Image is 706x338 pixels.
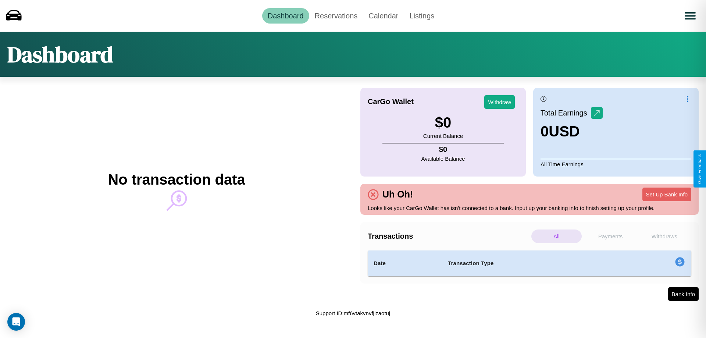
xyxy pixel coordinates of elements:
h4: $ 0 [421,145,465,154]
p: Looks like your CarGo Wallet has isn't connected to a bank. Input up your banking info to finish ... [368,203,691,213]
button: Set Up Bank Info [642,188,691,201]
p: Total Earnings [541,106,591,120]
a: Calendar [363,8,404,24]
p: Current Balance [423,131,463,141]
table: simple table [368,250,691,276]
h3: $ 0 [423,114,463,131]
button: Withdraw [484,95,515,109]
h4: Uh Oh! [379,189,417,200]
p: Available Balance [421,154,465,164]
h2: No transaction data [108,171,245,188]
p: All [531,230,582,243]
button: Bank Info [668,287,699,301]
h4: Transactions [368,232,529,241]
h4: CarGo Wallet [368,97,414,106]
p: Support ID: mf6vtakvnvfjizaotuj [316,308,391,318]
h4: Transaction Type [448,259,615,268]
h3: 0 USD [541,123,603,140]
p: All Time Earnings [541,159,691,169]
p: Withdraws [639,230,689,243]
button: Open menu [680,6,700,26]
a: Reservations [309,8,363,24]
a: Dashboard [262,8,309,24]
h4: Date [374,259,436,268]
p: Payments [585,230,636,243]
a: Listings [404,8,440,24]
h1: Dashboard [7,39,113,70]
div: Give Feedback [697,154,702,184]
div: Open Intercom Messenger [7,313,25,331]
